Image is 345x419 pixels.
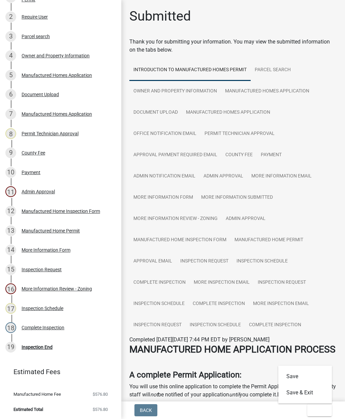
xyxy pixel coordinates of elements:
[190,272,254,294] a: More Inspection Email
[150,391,158,398] i: not
[129,208,222,230] a: More Information Review - Zoning
[22,325,64,330] div: Complete Inspection
[5,70,16,81] div: 5
[22,248,70,252] div: More Information Form
[5,109,16,119] div: 7
[5,31,16,42] div: 3
[129,293,189,315] a: Inspection Schedule
[222,208,270,230] a: Admin Approval
[22,34,50,39] div: Parcel search
[182,102,274,123] a: Manufactured Homes Application
[22,112,92,116] div: Manufactured Homes Application
[22,150,45,155] div: County Fee
[13,407,43,412] span: Estimated Total
[232,251,292,272] a: Inspection Schedule
[22,345,53,350] div: Inspection End
[5,322,16,333] div: 18
[129,229,230,251] a: Manufactured Home Inspection Form
[5,167,16,178] div: 10
[257,144,286,166] a: Payment
[22,209,100,214] div: Manufactured Home Inspection Form
[22,170,40,175] div: Payment
[5,147,16,158] div: 9
[129,59,251,81] a: Introduction to Manufactured Homes Permit
[199,166,247,187] a: Admin Approval
[5,128,16,139] div: 8
[278,368,332,385] button: Save
[245,314,305,336] a: Complete Inspection
[313,408,322,413] span: Exit
[22,92,59,97] div: Document Upload
[186,314,245,336] a: Inspection Schedule
[278,366,332,403] div: Exit
[5,303,16,314] div: 17
[22,286,92,291] div: More Information Review - Zoning
[129,344,336,355] strong: MANUFACTURED HOME APPLICATION PROCESS
[22,53,90,58] div: Owner and Property Information
[5,89,16,100] div: 6
[5,264,16,275] div: 15
[129,81,221,102] a: Owner and Property Information
[93,392,108,396] span: $576.80
[249,293,313,315] a: More Inspection Email
[200,123,279,145] a: Permit Technician Approval
[129,144,221,166] a: Approval Payment Required Email
[221,144,257,166] a: County Fee
[307,404,332,416] button: Exit
[229,391,240,398] i: until
[22,73,92,78] div: Manufactured Homes Application
[5,225,16,236] div: 13
[189,293,249,315] a: Complete Inspection
[254,272,310,294] a: Inspection Request
[22,15,48,19] div: Require User
[129,187,197,208] a: More Information Form
[22,189,55,194] div: Admin Approval
[247,166,316,187] a: More Information Email
[93,407,108,412] span: $576.80
[5,186,16,197] div: 11
[5,50,16,61] div: 4
[22,267,62,272] div: Inspection Request
[278,385,332,401] button: Save & Exit
[5,283,16,294] div: 16
[129,251,176,272] a: Approval Email
[5,245,16,255] div: 14
[221,81,313,102] a: Manufactured Homes Application
[22,131,79,136] div: Permit Technician Approval
[129,38,337,54] div: Thank you for submitting your information. You may view the submitted information on the tabs below.
[22,228,80,233] div: Manufactured Home Permit
[13,392,61,396] span: Manufactured Home Fee
[129,370,242,380] strong: A complete Permit Application:
[230,229,307,251] a: Manufactured Home Permit
[129,336,270,343] span: Completed [DATE][DATE] 7:44 PM EDT by [PERSON_NAME]
[129,314,186,336] a: Inspection Request
[129,102,182,123] a: Document Upload
[5,206,16,217] div: 12
[129,8,191,24] h1: Submitted
[5,11,16,22] div: 2
[129,272,190,294] a: Complete Inspection
[176,251,232,272] a: Inspection Request
[5,342,16,353] div: 19
[129,123,200,145] a: Office Notification Email
[251,59,295,81] a: Parcel search
[134,404,157,416] button: Back
[5,365,111,379] a: Estimated Fees
[197,187,277,208] a: More Information Submitted
[129,166,199,187] a: Admin Notification Email
[22,306,63,311] div: Inspection Schedule
[140,408,152,413] span: Back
